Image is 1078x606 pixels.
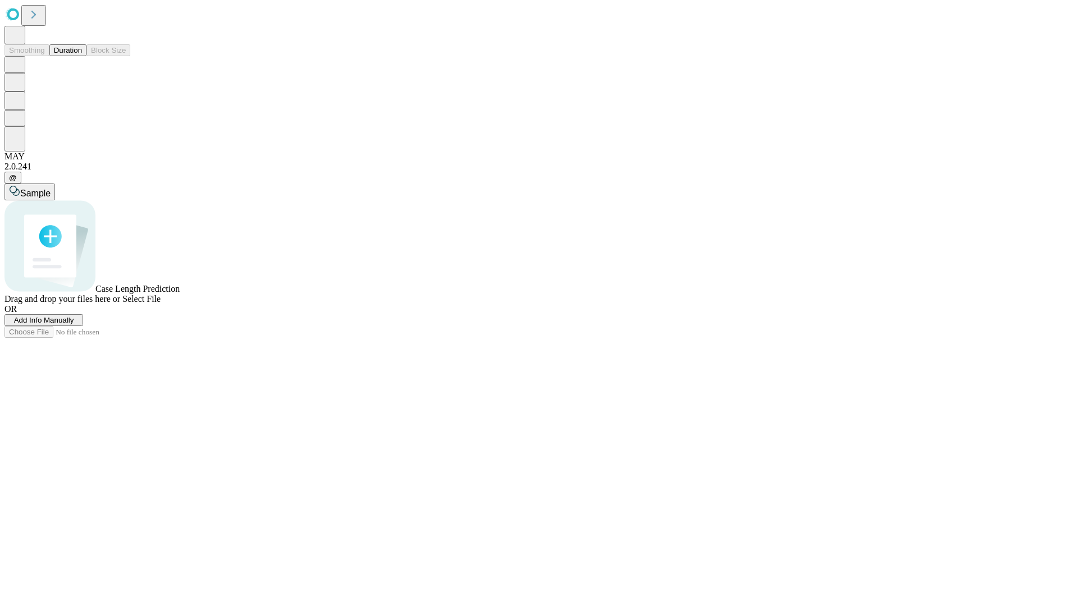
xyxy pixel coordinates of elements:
[122,294,161,304] span: Select File
[9,173,17,182] span: @
[49,44,86,56] button: Duration
[4,183,55,200] button: Sample
[4,172,21,183] button: @
[95,284,180,293] span: Case Length Prediction
[4,162,1074,172] div: 2.0.241
[4,294,120,304] span: Drag and drop your files here or
[14,316,74,324] span: Add Info Manually
[86,44,130,56] button: Block Size
[4,314,83,326] button: Add Info Manually
[4,151,1074,162] div: MAY
[4,304,17,314] span: OR
[20,189,51,198] span: Sample
[4,44,49,56] button: Smoothing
